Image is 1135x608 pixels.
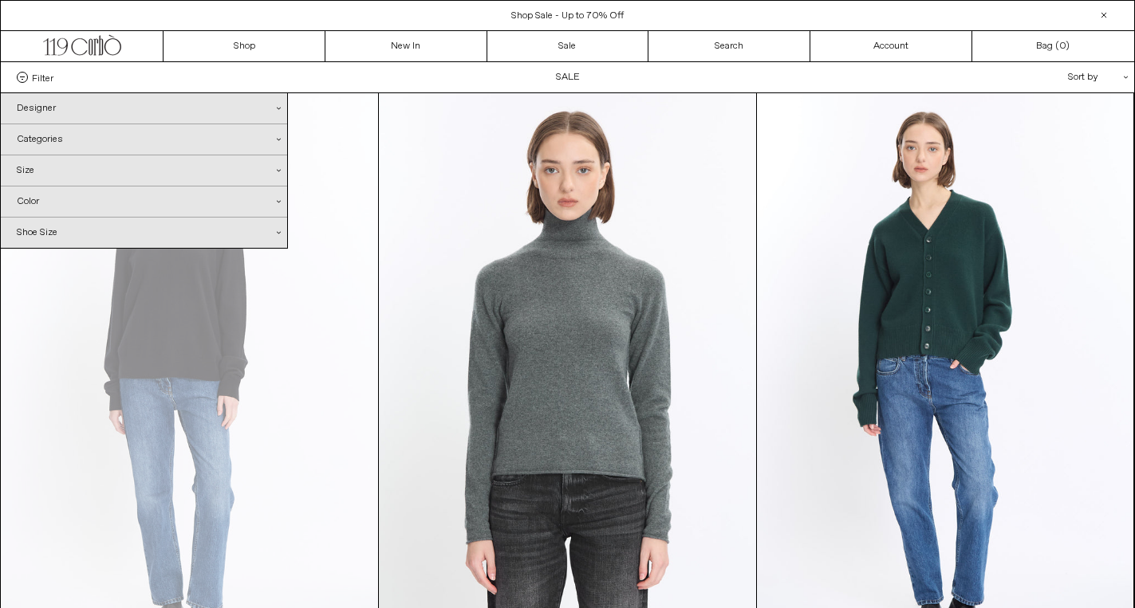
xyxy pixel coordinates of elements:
[1059,39,1070,53] span: )
[511,10,624,22] a: Shop Sale - Up to 70% Off
[164,31,325,61] a: Shop
[32,72,53,83] span: Filter
[1,93,287,124] div: Designer
[1,155,287,186] div: Size
[1,186,287,217] div: Color
[325,31,487,61] a: New In
[1,124,287,155] div: Categories
[648,31,810,61] a: Search
[1059,40,1066,53] span: 0
[810,31,972,61] a: Account
[972,31,1134,61] a: Bag ()
[1,218,287,248] div: Shoe Size
[487,31,649,61] a: Sale
[975,62,1118,92] div: Sort by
